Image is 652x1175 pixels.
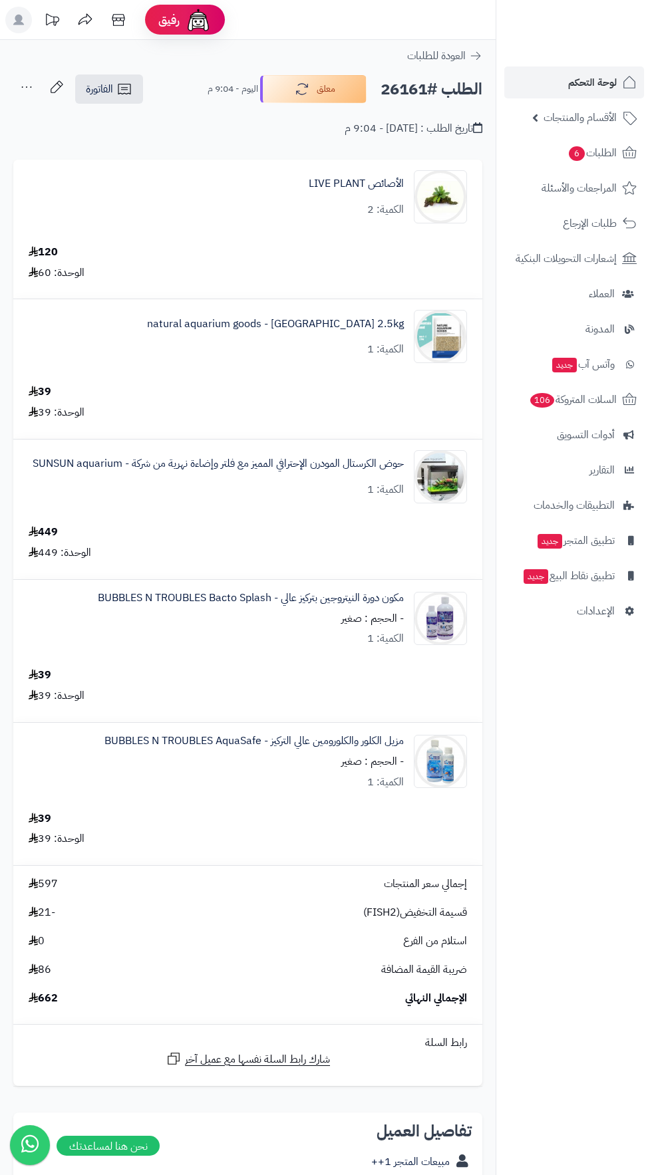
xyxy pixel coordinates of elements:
[371,1154,450,1170] a: مبيعات المتجر 1++
[544,108,617,127] span: الأقسام والمنتجات
[504,489,644,521] a: التطبيقات والخدمات
[75,74,143,104] a: الفاتورة
[29,245,58,260] div: 120
[414,735,466,788] img: 1749129585-1707834971-Turki_Al-zahrani-(1)%D9%8A%D9%81%D8%AA%D9%86%D9%85%D8%B9%D9%87443-2000x2000...
[33,456,404,471] a: حوض الكرستال المودرن الإحترافي المميز مع فلتر وإضاءة نهرية من شركة - SUNSUN aquarium
[381,962,467,978] span: ضريبة القيمة المضافة
[367,775,404,790] div: الكمية: 1
[522,567,615,585] span: تطبيق نقاط البيع
[185,7,212,33] img: ai-face.png
[29,405,84,420] div: الوحدة: 39
[367,342,404,357] div: الكمية: 1
[557,426,615,444] span: أدوات التسويق
[504,313,644,345] a: المدونة
[86,81,113,97] span: الفاتورة
[568,146,585,162] span: 6
[104,733,404,749] a: مزيل الكلور والكلورومين عالي التركيز - BUBBLES N TROUBLES AquaSafe
[552,358,577,372] span: جديد
[29,831,84,847] div: الوحدة: 39
[585,320,615,338] span: المدونة
[504,243,644,275] a: إشعارات التحويلات البنكية
[504,525,644,557] a: تطبيق المتجرجديد
[534,496,615,515] span: التطبيقات والخدمات
[341,753,404,769] small: - الحجم : صغير
[381,76,482,103] h2: الطلب #26161
[516,249,617,268] span: إشعارات التحويلات البنكية
[98,590,404,606] a: مكون دورة النيتروجين بتركيز عالي - BUBBLES N TROUBLES Bacto Splash
[367,202,404,217] div: الكمية: 2
[29,668,51,683] div: 39
[24,1123,472,1139] h2: تفاصيل العميل
[504,66,644,98] a: لوحة التحكم
[530,392,556,408] span: 106
[29,525,58,540] div: 449
[166,1051,330,1067] a: شارك رابط السلة نفسها مع عميل آخر
[29,876,58,892] span: 597
[345,121,482,136] div: تاريخ الطلب : [DATE] - 9:04 م
[147,317,404,332] a: natural aquarium goods - [GEOGRAPHIC_DATA] 2.5kg
[414,592,466,645] img: 1749082732-1707834971-Turki_Al-zahrani-(1)%D9%8A%D9%81%D8%AA%D9%86%D9%85%D8%B9%D9%87443-2000x2000...
[504,172,644,204] a: المراجعات والأسئلة
[504,137,644,169] a: الطلبات6
[29,905,55,920] span: -21
[568,144,617,162] span: الطلبات
[29,934,45,949] span: 0
[414,310,466,363] img: 1748848381-Untitled-1-Recoveredrvrvwvr4-90x90.jpg
[414,450,466,503] img: 1748903243-015905000734_100533613_plantclip-on_p%D9%8A%D9%84%D9%8A%D9%84ar%D8%A8%D8%A8-90x90.jpg
[589,285,615,303] span: العملاء
[538,534,562,549] span: جديد
[589,461,615,479] span: التقارير
[29,545,91,561] div: الوحدة: 449
[405,991,467,1006] span: الإجمالي النهائي
[551,355,615,374] span: وآتس آب
[568,73,617,92] span: لوحة التحكم
[504,560,644,592] a: تطبيق نقاط البيعجديد
[504,384,644,416] a: السلات المتروكة106
[35,7,69,37] a: تحديثات المنصة
[529,390,617,409] span: السلات المتروكة
[208,82,258,96] small: اليوم - 9:04 م
[504,278,644,310] a: العملاء
[562,19,639,47] img: logo-2.png
[260,75,367,103] button: معلق
[363,905,467,920] span: قسيمة التخفيض(FISH2)
[407,48,466,64] span: العودة للطلبات
[504,595,644,627] a: الإعدادات
[158,12,180,28] span: رفيق
[29,991,58,1006] span: 662
[309,176,404,192] a: الأصائص LIVE PLANT
[407,48,482,64] a: العودة للطلبات
[19,1035,477,1051] div: رابط السلة
[504,454,644,486] a: التقارير
[29,384,51,400] div: 39
[563,214,617,233] span: طلبات الإرجاع
[185,1052,330,1067] span: شارك رابط السلة نفسها مع عميل آخر
[542,179,617,197] span: المراجعات والأسئلة
[29,265,84,281] div: الوحدة: 60
[367,482,404,497] div: الكمية: 1
[577,602,615,620] span: الإعدادات
[504,348,644,380] a: وآتس آبجديد
[504,207,644,239] a: طلبات الإرجاع
[536,531,615,550] span: تطبيق المتجر
[29,688,84,704] div: الوحدة: 39
[367,631,404,646] div: الكمية: 1
[403,934,467,949] span: استلام من الفرع
[384,876,467,892] span: إجمالي سعر المنتجات
[414,170,466,223] img: 1670312342-bucephalandra-wavy-leaf-on-root-with-moss-90x90.jpg
[341,610,404,626] small: - الحجم : صغير
[504,419,644,451] a: أدوات التسويق
[29,962,51,978] span: 86
[29,811,51,827] div: 39
[524,569,548,584] span: جديد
